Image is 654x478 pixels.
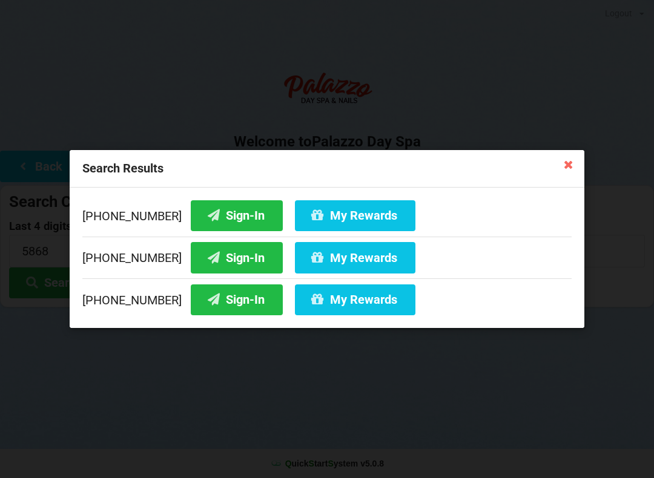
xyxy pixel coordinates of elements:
[70,150,584,188] div: Search Results
[82,200,572,237] div: [PHONE_NUMBER]
[82,237,572,279] div: [PHONE_NUMBER]
[191,284,283,315] button: Sign-In
[82,278,572,315] div: [PHONE_NUMBER]
[295,284,415,315] button: My Rewards
[191,200,283,231] button: Sign-In
[295,200,415,231] button: My Rewards
[191,242,283,273] button: Sign-In
[295,242,415,273] button: My Rewards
